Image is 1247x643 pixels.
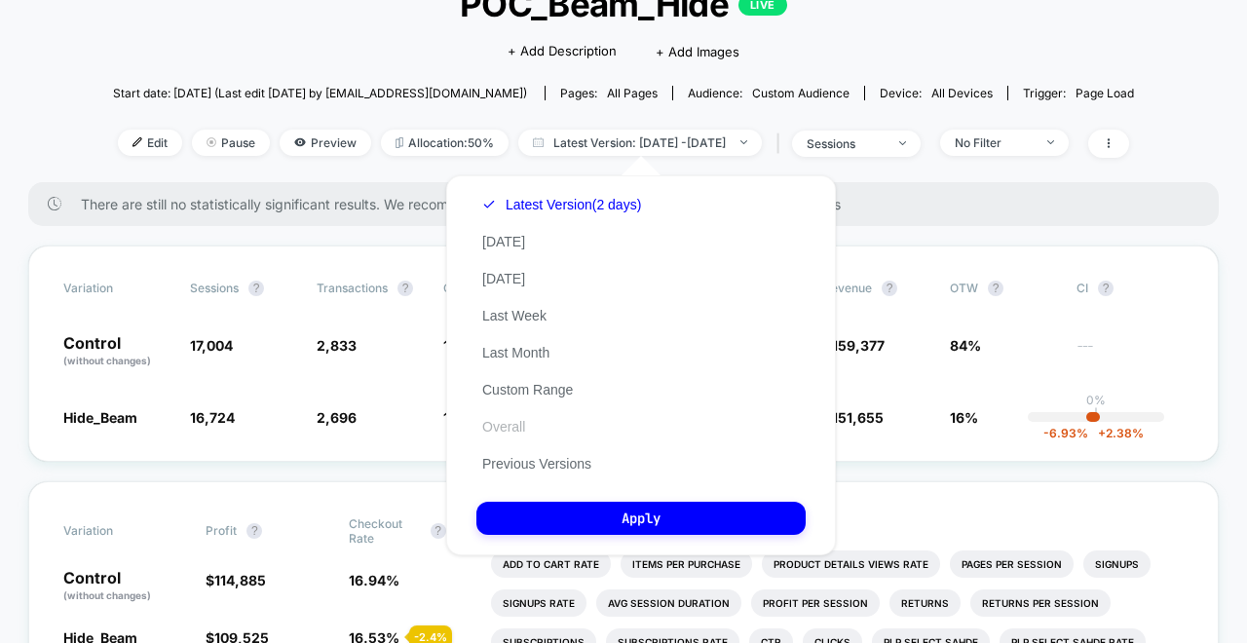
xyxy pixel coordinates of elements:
[1086,393,1106,407] p: 0%
[476,418,531,435] button: Overall
[752,86,850,100] span: Custom Audience
[1023,86,1134,100] div: Trigger:
[63,281,170,296] span: Variation
[476,196,647,213] button: Latest Version(2 days)
[1043,426,1088,440] span: -6.93 %
[476,455,597,473] button: Previous Versions
[1098,426,1106,440] span: +
[63,335,170,368] p: Control
[950,550,1074,578] li: Pages Per Session
[1083,550,1151,578] li: Signups
[113,86,527,100] span: Start date: [DATE] (Last edit [DATE] by [EMAIL_ADDRESS][DOMAIN_NAME])
[1094,407,1098,422] p: |
[950,409,978,426] span: 16%
[476,233,531,250] button: [DATE]
[899,141,906,145] img: end
[864,86,1007,100] span: Device:
[317,337,357,354] span: 2,833
[533,137,544,147] img: calendar
[248,281,264,296] button: ?
[63,570,186,603] p: Control
[349,572,399,588] span: 16.94 %
[1098,281,1114,296] button: ?
[81,196,1180,212] span: There are still no statistically significant results. We recommend waiting a few more days . Time...
[955,135,1033,150] div: No Filter
[491,589,586,617] li: Signups Rate
[132,137,142,147] img: edit
[596,589,741,617] li: Avg Session Duration
[560,86,658,100] div: Pages:
[63,355,151,366] span: (without changes)
[63,589,151,601] span: (without changes)
[246,523,262,539] button: ?
[476,270,531,287] button: [DATE]
[349,516,421,546] span: Checkout Rate
[214,572,266,588] span: 114,885
[688,86,850,100] div: Audience:
[772,130,792,158] span: |
[740,140,747,144] img: end
[832,337,885,354] span: 159,377
[396,137,403,148] img: rebalance
[1047,140,1054,144] img: end
[63,409,137,426] span: Hide_Beam
[607,86,658,100] span: all pages
[988,281,1003,296] button: ?
[206,572,266,588] span: $
[508,42,617,61] span: + Add Description
[280,130,371,156] span: Preview
[751,589,880,617] li: Profit Per Session
[317,409,357,426] span: 2,696
[381,130,509,156] span: Allocation: 50%
[950,281,1057,296] span: OTW
[206,523,237,538] span: Profit
[476,307,552,324] button: Last Week
[118,130,182,156] span: Edit
[931,86,993,100] span: all devices
[317,281,388,295] span: Transactions
[192,130,270,156] span: Pause
[190,337,233,354] span: 17,004
[476,381,579,398] button: Custom Range
[190,281,239,295] span: Sessions
[63,516,170,546] span: Variation
[207,137,216,147] img: end
[476,344,555,361] button: Last Month
[889,589,961,617] li: Returns
[656,44,739,59] span: + Add Images
[397,281,413,296] button: ?
[807,136,885,151] div: sessions
[476,502,806,535] button: Apply
[190,409,235,426] span: 16,724
[1088,426,1144,440] span: 2.38 %
[518,130,762,156] span: Latest Version: [DATE] - [DATE]
[882,281,897,296] button: ?
[832,409,884,426] span: 151,655
[1077,281,1184,296] span: CI
[1076,86,1134,100] span: Page Load
[970,589,1111,617] li: Returns Per Session
[1077,340,1184,368] span: ---
[950,337,981,354] span: 84%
